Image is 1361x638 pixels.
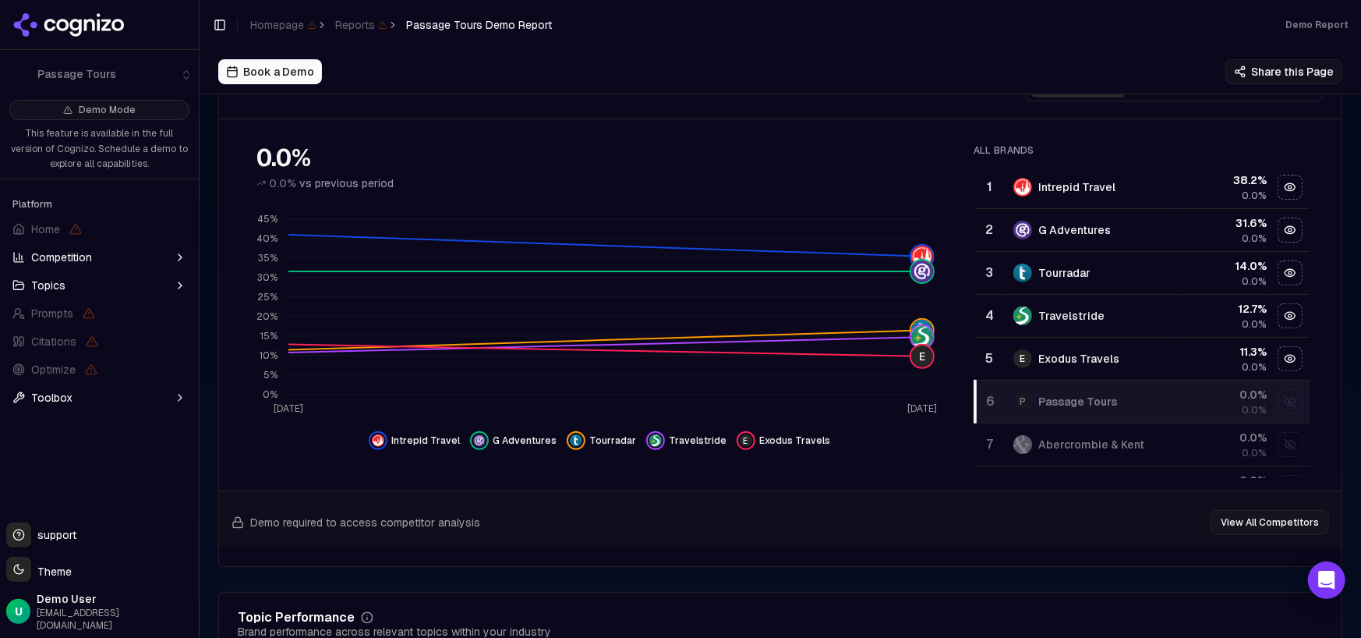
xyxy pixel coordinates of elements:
button: Hide tourradar data [1278,261,1303,285]
span: P [1013,392,1032,411]
button: Show adventure life data [1278,475,1303,500]
div: Travelstride [1038,308,1105,324]
span: support [31,527,76,543]
div: Demo Report [1285,19,1349,31]
div: 38.2 % [1180,172,1267,188]
div: Abercrombie & Kent [1038,437,1144,452]
tr: 2g adventuresG Adventures31.6%0.0%Hide g adventures data [975,209,1310,252]
tspan: 0% [263,389,278,402]
tspan: 20% [256,311,278,324]
button: Share this Page [1225,59,1342,84]
img: intrepid travel [372,434,384,447]
tspan: 40% [256,233,278,246]
img: g adventures [473,434,486,447]
button: Hide g adventures data [470,431,557,450]
div: G Adventures [1038,222,1111,238]
button: Toolbox [6,385,193,410]
img: intrepid travel [1013,178,1032,197]
span: U [15,604,23,619]
button: Competition [6,245,193,270]
span: Reports [335,17,387,33]
div: Topic Performance [238,611,355,624]
div: 0.0 % [1180,387,1267,402]
span: E [1013,349,1032,368]
div: 2 [981,221,998,239]
span: Home [31,222,60,237]
tspan: 15% [260,331,278,343]
img: g adventures [1013,221,1032,239]
div: 31.6 % [1180,215,1267,231]
img: g adventures [911,261,933,282]
span: Passage Tours Demo Report [406,17,552,33]
tr: 3tourradarTourradar14.0%0.0%Hide tourradar data [975,252,1310,295]
div: 7 [981,435,998,454]
span: G Adventures [493,434,557,447]
span: Citations [31,334,76,349]
img: intrepid travel [911,246,933,268]
span: Competition [31,250,92,265]
tr: 6PPassage Tours0.0%0.0%Show passage tours data [975,381,1310,424]
button: Book a Demo [218,59,322,84]
span: vs previous period [299,175,394,191]
span: Intrepid Travel [392,434,461,447]
img: abercrombie & kent [1013,435,1032,454]
span: Homepage [250,17,316,33]
span: Demo User [37,591,193,607]
img: tourradar [911,320,933,342]
button: Hide travelstride data [646,431,727,450]
span: 0.0% [1242,404,1267,416]
span: Tourradar [590,434,637,447]
button: View All Competitors [1211,510,1329,535]
span: Exodus Travels [760,434,831,447]
tspan: 25% [257,292,278,304]
div: Passage Tours [1038,394,1117,409]
span: Demo required to access competitor analysis [250,515,480,530]
button: Hide intrepid travel data [1278,175,1303,200]
button: Hide exodus travels data [737,431,831,450]
div: Intrepid Travel [1038,179,1115,195]
div: 4 [981,307,998,325]
span: Optimize [31,362,76,377]
div: 5 [981,349,998,368]
span: 0.0% [1242,190,1267,202]
div: 14.0 % [1180,258,1267,274]
span: 0.0% [1242,275,1267,288]
img: tourradar [570,434,582,447]
tr: 7abercrombie & kentAbercrombie & Kent0.0%0.0%Show abercrombie & kent data [975,424,1310,466]
span: Toolbox [31,390,72,406]
button: Hide travelstride data [1278,303,1303,328]
tspan: 5% [263,370,278,382]
div: 12.7 % [1180,301,1267,317]
tspan: 10% [260,350,278,363]
tspan: [DATE] [274,403,303,416]
span: Travelstride [670,434,727,447]
tspan: 35% [258,253,278,265]
button: Hide g adventures data [1278,218,1303,243]
img: travelstride [1013,307,1032,325]
div: 0.0% [256,144,942,172]
div: Tourradar [1038,265,1091,281]
tr: 4travelstrideTravelstride12.7%0.0%Hide travelstride data [975,295,1310,338]
img: tourradar [1013,264,1032,282]
span: 0.0% [1242,318,1267,331]
div: 0.0 % [1180,473,1267,488]
span: 0.0% [1242,361,1267,374]
span: Prompts [31,306,73,321]
p: This feature is available in the full version of Cognizo. Schedule a demo to explore all capabili... [9,126,189,172]
tspan: [DATE] [907,403,937,416]
span: Demo Mode [79,104,136,116]
div: 1 [981,178,998,197]
div: 0.0 % [1180,430,1267,445]
span: Topics [31,278,65,293]
button: Show abercrombie & kent data [1278,432,1303,457]
span: E [740,434,752,447]
div: Platform [6,192,193,217]
div: All Brands [974,144,1310,157]
span: 0.0% [1242,447,1267,459]
nav: breadcrumb [250,17,552,33]
button: Topics [6,273,193,298]
span: E [911,346,933,367]
div: Exodus Travels [1038,351,1119,367]
tspan: 30% [257,272,278,285]
tr: 1intrepid travelIntrepid Travel38.2%0.0%Hide intrepid travel data [975,166,1310,209]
